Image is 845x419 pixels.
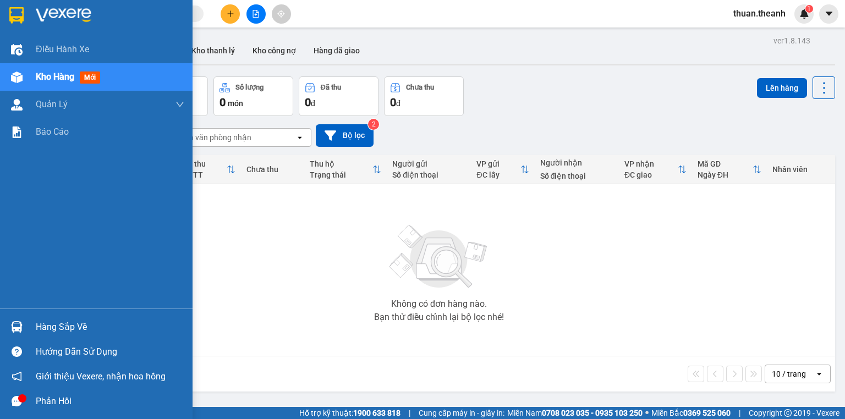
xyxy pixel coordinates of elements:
[11,321,23,333] img: warehouse-icon
[384,218,494,295] img: svg+xml;base64,PHN2ZyBjbGFzcz0ibGlzdC1wbHVnX19zdmciIHhtbG5zPSJodHRwOi8vd3d3LnczLm9yZy8yMDAwL3N2Zy...
[542,409,643,417] strong: 0708 023 035 - 0935 103 250
[221,4,240,24] button: plus
[651,407,731,419] span: Miền Bắc
[391,300,487,308] div: Không có đơn hàng nào.
[507,407,643,419] span: Miền Nam
[692,155,767,184] th: Toggle SortBy
[304,155,387,184] th: Toggle SortBy
[392,170,465,179] div: Số điện thoại
[277,10,285,18] span: aim
[772,165,830,174] div: Nhân viên
[624,170,678,179] div: ĐC giao
[12,371,22,382] span: notification
[824,9,834,19] span: caret-down
[757,78,807,98] button: Lên hàng
[299,407,400,419] span: Hỗ trợ kỹ thuật:
[246,165,299,174] div: Chưa thu
[295,133,304,142] svg: open
[645,411,649,415] span: ⚪️
[374,313,504,322] div: Bạn thử điều chỉnh lại bộ lọc nhé!
[220,96,226,109] span: 0
[773,35,810,47] div: ver 1.8.143
[175,132,251,143] div: Chọn văn phòng nhận
[392,159,465,168] div: Người gửi
[311,99,315,108] span: đ
[183,37,244,64] button: Kho thanh lý
[784,409,792,417] span: copyright
[244,37,305,64] button: Kho công nợ
[272,4,291,24] button: aim
[390,96,396,109] span: 0
[36,393,184,410] div: Phản hồi
[177,155,240,184] th: Toggle SortBy
[406,84,434,91] div: Chưa thu
[368,119,379,130] sup: 2
[36,97,68,111] span: Quản Lý
[739,407,740,419] span: |
[305,37,369,64] button: Hàng đã giao
[175,100,184,109] span: down
[698,159,753,168] div: Mã GD
[299,76,378,116] button: Đã thu0đ
[183,159,226,168] div: Đã thu
[227,10,234,18] span: plus
[807,5,811,13] span: 1
[805,5,813,13] sup: 1
[11,71,23,83] img: warehouse-icon
[316,124,374,147] button: Bộ lọc
[725,7,794,20] span: thuan.theanh
[419,407,504,419] span: Cung cấp máy in - giấy in:
[819,4,838,24] button: caret-down
[619,155,692,184] th: Toggle SortBy
[476,170,520,179] div: ĐC lấy
[624,159,678,168] div: VP nhận
[12,346,22,357] span: question-circle
[305,96,311,109] span: 0
[11,44,23,56] img: warehouse-icon
[213,76,293,116] button: Số lượng0món
[36,42,89,56] span: Điều hành xe
[11,99,23,111] img: warehouse-icon
[772,368,806,379] div: 10 / trang
[228,99,243,108] span: món
[80,71,100,84] span: mới
[409,407,410,419] span: |
[799,9,809,19] img: icon-new-feature
[36,319,184,335] div: Hàng sắp về
[321,84,341,91] div: Đã thu
[252,10,260,18] span: file-add
[36,370,166,383] span: Giới thiệu Vexere, nhận hoa hồng
[476,159,520,168] div: VP gửi
[36,71,74,82] span: Kho hàng
[540,172,613,180] div: Số điện thoại
[36,125,69,139] span: Báo cáo
[384,76,464,116] button: Chưa thu0đ
[698,170,753,179] div: Ngày ĐH
[246,4,266,24] button: file-add
[235,84,264,91] div: Số lượng
[815,370,824,378] svg: open
[9,7,24,24] img: logo-vxr
[396,99,400,108] span: đ
[36,344,184,360] div: Hướng dẫn sử dụng
[310,170,373,179] div: Trạng thái
[683,409,731,417] strong: 0369 525 060
[11,126,23,138] img: solution-icon
[353,409,400,417] strong: 1900 633 818
[12,396,22,406] span: message
[310,159,373,168] div: Thu hộ
[183,170,226,179] div: HTTT
[471,155,534,184] th: Toggle SortBy
[540,158,613,167] div: Người nhận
